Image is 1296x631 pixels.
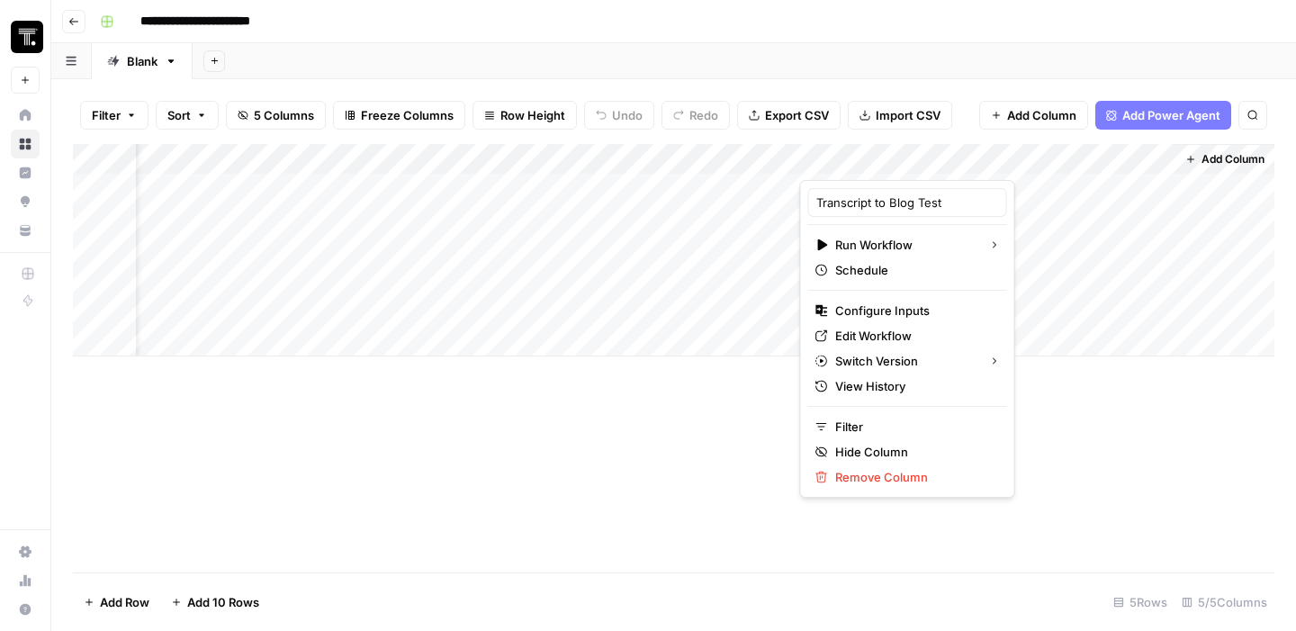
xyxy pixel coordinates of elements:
div: Blank [127,52,157,70]
button: Help + Support [11,595,40,624]
button: Add Power Agent [1095,101,1231,130]
button: Undo [584,101,654,130]
span: Add 10 Rows [187,593,259,611]
a: Your Data [11,216,40,245]
span: Run Workflow [835,236,975,254]
span: Configure Inputs [835,302,993,320]
img: Thoughtspot Logo [11,21,43,53]
span: View History [835,377,993,395]
span: Switch Version [835,352,975,370]
span: Row Height [500,106,565,124]
span: Edit Workflow [835,327,993,345]
button: Filter [80,101,148,130]
a: Settings [11,537,40,566]
button: Freeze Columns [333,101,465,130]
button: Row Height [472,101,577,130]
span: Remove Column [835,468,993,486]
button: Add Column [979,101,1088,130]
span: Sort [167,106,191,124]
span: Add Column [1201,151,1264,167]
div: 5 Rows [1106,588,1174,617]
span: Undo [612,106,643,124]
a: Insights [11,158,40,187]
a: Blank [92,43,193,79]
span: Add Power Agent [1122,106,1220,124]
span: Redo [689,106,718,124]
button: Export CSV [737,101,841,130]
button: Redo [661,101,730,130]
a: Browse [11,130,40,158]
a: Opportunities [11,187,40,216]
span: 5 Columns [254,106,314,124]
button: Workspace: Thoughtspot [11,14,40,59]
div: 5/5 Columns [1174,588,1274,617]
span: Hide Column [835,443,993,461]
button: Import CSV [848,101,952,130]
span: Add Column [1007,106,1076,124]
span: Import CSV [876,106,940,124]
span: Add Row [100,593,149,611]
span: Export CSV [765,106,829,124]
a: Usage [11,566,40,595]
button: Add 10 Rows [160,588,270,617]
button: Add Row [73,588,160,617]
a: Home [11,101,40,130]
span: Freeze Columns [361,106,454,124]
span: Filter [92,106,121,124]
span: Filter [835,418,993,436]
button: 5 Columns [226,101,326,130]
button: Add Column [1178,148,1272,171]
button: Sort [156,101,219,130]
span: Schedule [835,261,993,279]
